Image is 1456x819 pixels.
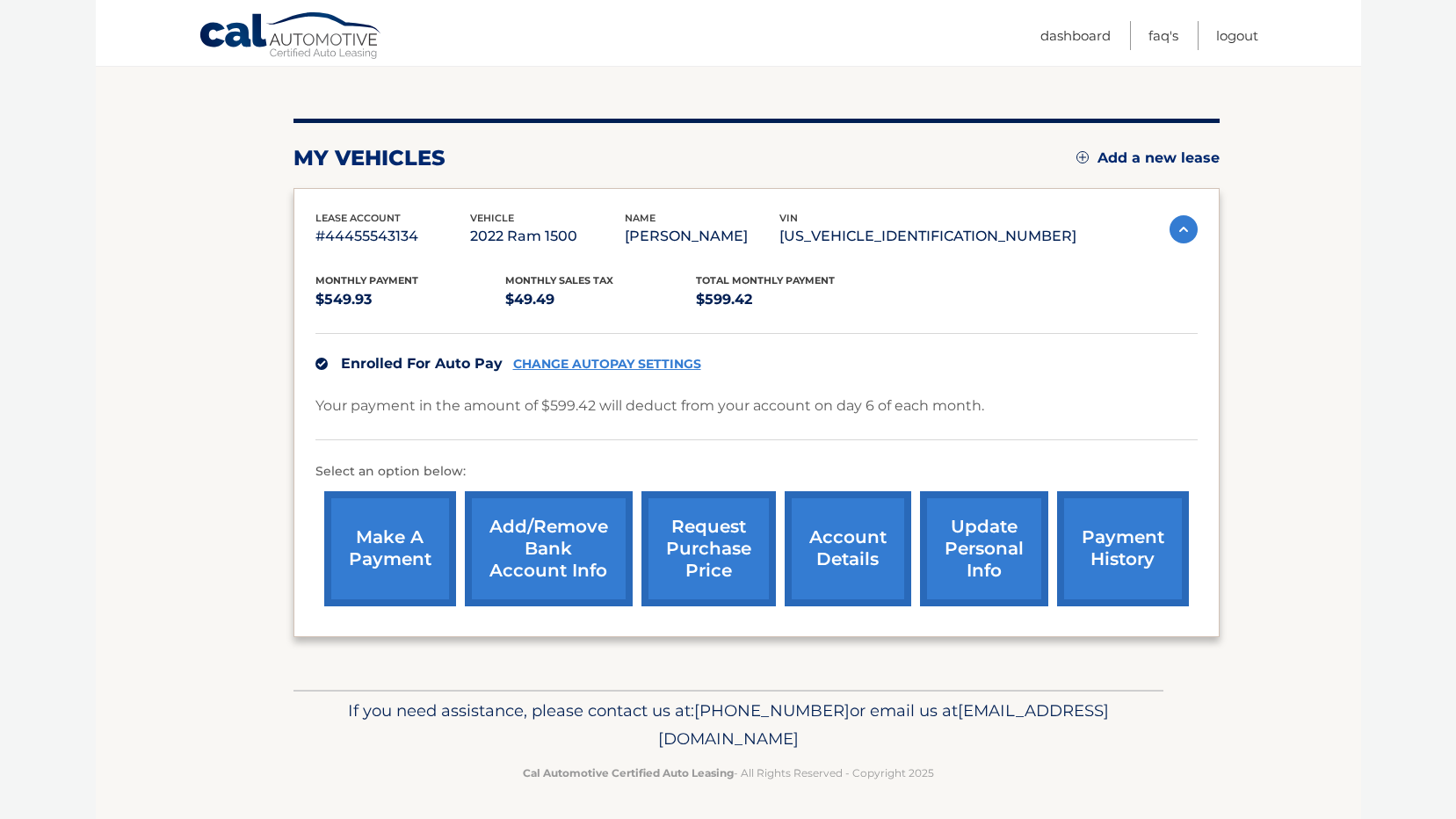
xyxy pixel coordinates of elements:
span: Total Monthly Payment [696,274,835,286]
h2: my vehicles [293,145,445,171]
p: If you need assistance, please contact us at: or email us at [305,697,1152,753]
a: update personal info [920,491,1048,606]
a: account details [785,491,911,606]
a: Dashboard [1040,21,1111,50]
a: Logout [1216,21,1258,50]
p: Your payment in the amount of $599.42 will deduct from your account on day 6 of each month. [315,394,984,418]
strong: Cal Automotive Certified Auto Leasing [523,766,734,779]
span: [PHONE_NUMBER] [694,700,850,721]
span: Enrolled For Auto Pay [341,355,503,372]
img: accordion-active.svg [1170,215,1198,243]
img: check.svg [315,358,328,370]
span: name [625,212,656,224]
img: add.svg [1076,151,1089,163]
p: $49.49 [505,287,696,312]
span: vehicle [470,212,514,224]
p: #44455543134 [315,224,470,249]
a: payment history [1057,491,1189,606]
span: lease account [315,212,401,224]
a: request purchase price [641,491,776,606]
span: vin [779,212,798,224]
p: $549.93 [315,287,506,312]
a: Cal Automotive [199,11,383,62]
p: [US_VEHICLE_IDENTIFICATION_NUMBER] [779,224,1076,249]
span: Monthly Payment [315,274,418,286]
p: Select an option below: [315,461,1198,482]
span: Monthly sales Tax [505,274,613,286]
p: $599.42 [696,287,887,312]
a: FAQ's [1148,21,1178,50]
p: - All Rights Reserved - Copyright 2025 [305,764,1152,782]
a: CHANGE AUTOPAY SETTINGS [513,357,701,372]
a: Add/Remove bank account info [465,491,633,606]
a: make a payment [324,491,456,606]
p: [PERSON_NAME] [625,224,779,249]
p: 2022 Ram 1500 [470,224,625,249]
a: Add a new lease [1076,149,1220,167]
